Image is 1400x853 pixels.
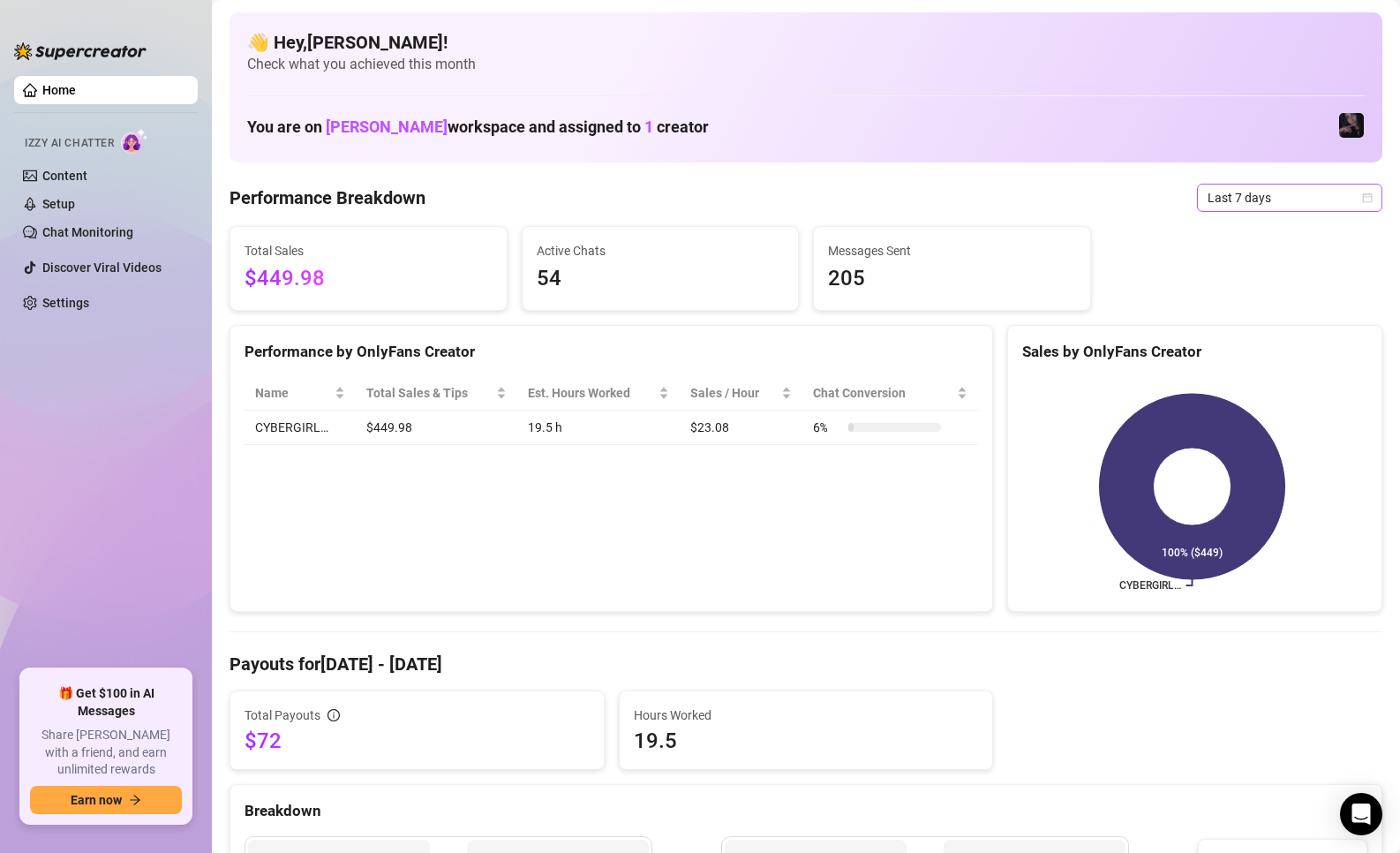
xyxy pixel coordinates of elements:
img: logo-BBDzfeDw.svg [14,42,147,60]
span: Share [PERSON_NAME] with a friend, and earn unlimited rewards [30,727,182,779]
img: AI Chatter [121,128,148,154]
a: Settings [42,296,89,310]
th: Sales / Hour [680,376,802,411]
span: Hours Worked [634,706,979,725]
div: Performance by OnlyFans Creator [245,340,978,364]
span: Total Sales & Tips [366,383,493,403]
a: Setup [42,197,75,211]
h1: You are on workspace and assigned to creator [247,117,709,137]
span: 🎁 Get $100 in AI Messages [30,685,182,720]
h4: 👋 Hey, [PERSON_NAME] ! [247,30,1365,55]
div: Est. Hours Worked [528,383,655,403]
a: Home [42,83,76,97]
span: Izzy AI Chatter [25,135,114,152]
h4: Payouts for [DATE] - [DATE] [230,652,1382,676]
span: 6 % [813,418,841,437]
h4: Performance Breakdown [230,185,425,210]
span: Earn now [71,793,122,807]
a: Discover Viral Videos [42,260,162,275]
span: $72 [245,727,590,755]
span: Last 7 days [1208,185,1372,211]
span: Sales / Hour [690,383,778,403]
span: Chat Conversion [813,383,953,403]
span: Name [255,383,331,403]
span: Check what you achieved this month [247,55,1365,74]
th: Total Sales & Tips [356,376,517,411]
span: Total Sales [245,241,493,260]
td: $449.98 [356,411,517,445]
span: info-circle [327,709,340,721]
span: Total Payouts [245,706,320,725]
img: CYBERGIRL [1339,113,1364,138]
span: [PERSON_NAME] [326,117,448,136]
span: 205 [828,262,1076,296]
span: Messages Sent [828,241,1076,260]
td: $23.08 [680,411,802,445]
span: 54 [537,262,785,296]
a: Chat Monitoring [42,225,133,239]
span: arrow-right [129,794,141,806]
span: calendar [1362,192,1373,203]
text: CYBERGIRL… [1119,579,1181,592]
span: 1 [644,117,653,136]
button: Earn nowarrow-right [30,786,182,814]
span: $449.98 [245,262,493,296]
a: Content [42,169,87,183]
td: CYBERGIRL… [245,411,356,445]
div: Sales by OnlyFans Creator [1022,340,1367,364]
div: Breakdown [245,799,1367,823]
span: Active Chats [537,241,785,260]
th: Name [245,376,356,411]
div: Open Intercom Messenger [1340,793,1382,835]
th: Chat Conversion [802,376,978,411]
span: 19.5 [634,727,979,755]
td: 19.5 h [517,411,680,445]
